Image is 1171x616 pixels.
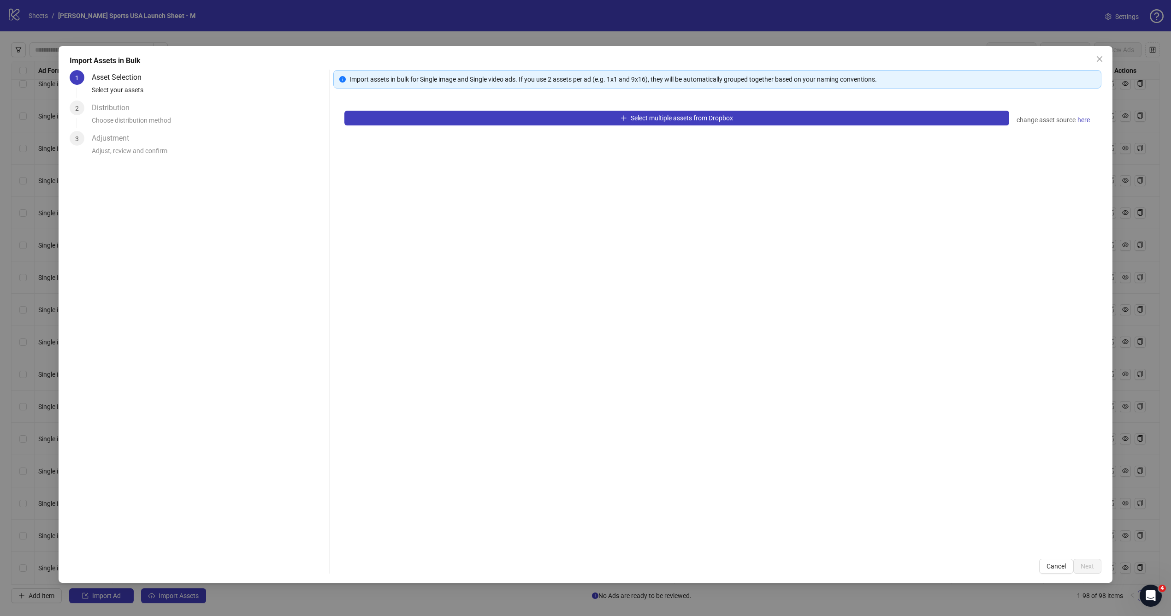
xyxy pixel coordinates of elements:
div: Choose distribution method [92,115,325,131]
a: here [1077,114,1090,125]
div: Import Assets in Bulk [70,55,1101,66]
span: Cancel [1047,563,1066,570]
button: Cancel [1039,559,1073,574]
span: 3 [75,135,79,142]
button: Close [1092,52,1107,66]
div: Select your assets [92,85,325,101]
iframe: Intercom live chat [1140,585,1162,607]
div: Asset Selection [92,70,149,85]
span: info-circle [339,76,346,83]
div: Adjust, review and confirm [92,146,325,161]
span: here [1077,115,1090,125]
button: Next [1073,559,1101,574]
span: Select multiple assets from Dropbox [631,114,733,122]
div: Distribution [92,101,137,115]
div: change asset source [1017,114,1090,125]
span: close [1096,55,1103,63]
button: Select multiple assets from Dropbox [344,111,1009,125]
span: 2 [75,105,79,112]
div: Adjustment [92,131,136,146]
div: Import assets in bulk for Single image and Single video ads. If you use 2 assets per ad (e.g. 1x1... [349,74,1095,84]
span: 4 [1159,585,1166,592]
span: plus [621,115,627,121]
span: 1 [75,74,79,82]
